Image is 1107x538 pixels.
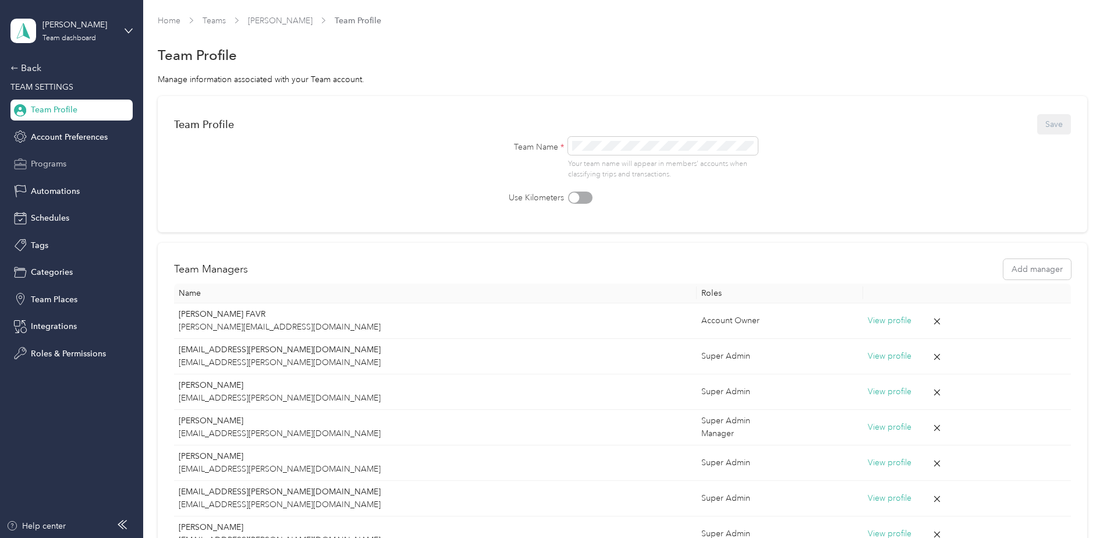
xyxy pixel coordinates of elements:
div: Team dashboard [42,35,96,42]
button: View profile [868,421,911,434]
span: Account Preferences [31,131,108,143]
p: [EMAIL_ADDRESS][PERSON_NAME][DOMAIN_NAME] [179,427,692,440]
p: [PERSON_NAME] [179,450,692,463]
button: Help center [6,520,66,532]
span: Automations [31,185,80,197]
span: Integrations [31,320,77,332]
th: Roles [697,284,864,303]
p: [PERSON_NAME][EMAIL_ADDRESS][DOMAIN_NAME] [179,321,692,334]
iframe: Everlance-gr Chat Button Frame [1042,473,1107,538]
p: [EMAIL_ADDRESS][PERSON_NAME][DOMAIN_NAME] [179,498,692,511]
p: [PERSON_NAME] FAVR [179,308,692,321]
span: Tags [31,239,48,252]
th: Name [174,284,697,303]
h2: Team Managers [174,261,248,277]
button: View profile [868,456,911,469]
span: TEAM SETTINGS [10,82,73,92]
button: View profile [868,314,911,327]
div: Account Owner [701,314,859,327]
p: [EMAIL_ADDRESS][PERSON_NAME][DOMAIN_NAME] [179,344,692,356]
div: Super Admin [701,415,859,427]
a: [PERSON_NAME] [248,16,313,26]
p: [PERSON_NAME] [179,415,692,427]
p: Your team name will appear in members’ accounts when classifying trips and transactions. [568,159,758,179]
div: Super Admin [701,385,859,398]
p: [PERSON_NAME] [179,379,692,392]
div: Super Admin [701,350,859,363]
p: [PERSON_NAME] [179,521,692,534]
label: Use Kilometers [459,192,564,204]
div: Manager [701,427,859,440]
p: [EMAIL_ADDRESS][PERSON_NAME][DOMAIN_NAME] [179,356,692,369]
div: Manage information associated with your Team account. [158,73,1087,86]
p: [EMAIL_ADDRESS][PERSON_NAME][DOMAIN_NAME] [179,463,692,476]
span: Programs [31,158,66,170]
div: Super Admin [701,492,859,505]
span: Roles & Permissions [31,348,106,360]
button: View profile [868,350,911,363]
div: Back [10,61,127,75]
div: Team Profile [174,118,234,130]
p: [EMAIL_ADDRESS][PERSON_NAME][DOMAIN_NAME] [179,486,692,498]
div: [PERSON_NAME] [42,19,115,31]
a: Home [158,16,180,26]
span: Team Profile [335,15,381,27]
h1: Team Profile [158,49,237,61]
button: View profile [868,492,911,505]
label: Team Name [459,141,564,153]
div: Super Admin [701,456,859,469]
span: Schedules [31,212,69,224]
span: Categories [31,266,73,278]
button: View profile [868,385,911,398]
a: Teams [203,16,226,26]
button: Add manager [1003,259,1071,279]
p: [EMAIL_ADDRESS][PERSON_NAME][DOMAIN_NAME] [179,392,692,405]
span: Team Profile [31,104,77,116]
span: Team Places [31,293,77,306]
